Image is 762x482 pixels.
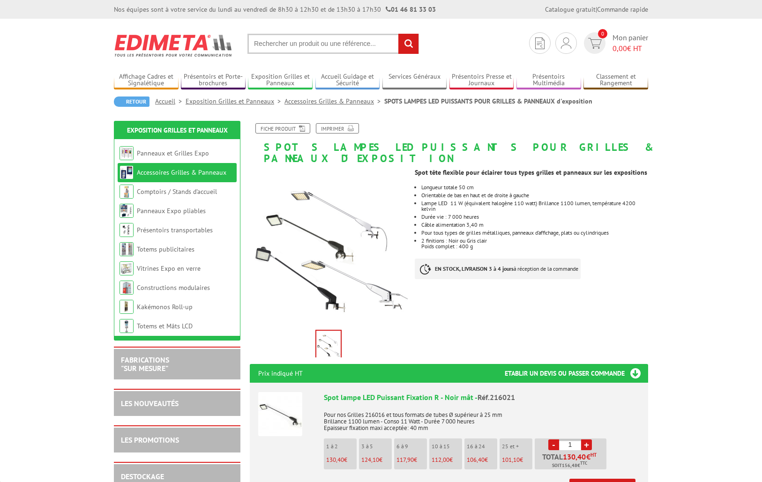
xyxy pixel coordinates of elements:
[421,200,648,212] li: Lampe LED 11 W (équivalent halogène 110 watt) Brillance 1100 lumen, température 4200 kelvin
[137,264,201,273] a: Vitrines Expo en verre
[120,146,134,160] img: Panneaux et Grilles Expo
[467,456,485,464] span: 106,40
[258,392,302,436] img: Spot lampe LED Puissant Fixation R - Noir mât
[582,32,648,54] a: devis rapide 0 Mon panier 0,00€ HT
[562,462,577,469] span: 156,48
[415,259,581,279] p: à réception de la commande
[114,28,233,63] img: Edimeta
[248,73,313,88] a: Exposition Grilles et Panneaux
[324,392,640,403] div: Spot lampe LED Puissant Fixation R - Noir mât -
[467,457,497,463] p: €
[505,364,648,383] h3: Etablir un devis ou passer commande
[120,300,134,314] img: Kakémonos Roll-up
[120,223,134,237] img: Présentoirs transportables
[421,230,648,236] li: Pour tous types de grilles métalliques, panneaux d’affichage, plats ou cylindriques
[121,472,164,481] a: DESTOCKAGE
[316,123,359,133] a: Imprimer
[516,73,581,88] a: Présentoirs Multimédia
[316,331,341,360] img: spots_lumineux_noir_gris_led_216021_216022_216025_216026.jpg
[435,265,514,272] strong: EN STOCK, LIVRAISON 3 à 4 jours
[386,5,436,14] strong: 01 46 81 33 03
[537,453,606,469] p: Total
[121,435,179,445] a: LES PROMOTIONS
[181,73,246,88] a: Présentoirs et Porte-brochures
[243,123,655,164] h1: SPOTS LAMPES LED PUISSANTS POUR GRILLES & PANNEAUX d'exposition
[563,453,586,460] span: 130,40
[613,32,648,54] span: Mon panier
[502,456,520,464] span: 101,10
[415,168,647,177] strong: Spot tête flexible pour éclairer tous types grilles et panneaux sur les expositions
[247,34,419,54] input: Rechercher un produit ou une référence...
[255,123,310,133] a: Fiche produit
[137,283,210,292] a: Constructions modulaires
[535,37,545,49] img: devis rapide
[545,5,648,14] div: |
[421,222,648,228] li: Câble alimentation 3,40 m
[432,457,462,463] p: €
[120,204,134,218] img: Panneaux Expo pliables
[326,456,344,464] span: 130,40
[597,5,648,14] a: Commande rapide
[598,29,607,38] span: 0
[583,73,648,88] a: Classement et Rangement
[361,456,379,464] span: 124,10
[326,443,357,450] p: 1 à 2
[432,443,462,450] p: 10 à 15
[384,96,592,106] li: SPOTS LAMPES LED PUISSANTS POUR GRILLES & PANNEAUX d'exposition
[421,193,648,198] li: Orientable de bas en haut et de droite à gauche
[449,73,514,88] a: Présentoirs Presse et Journaux
[502,443,532,450] p: 25 et +
[398,34,418,54] input: rechercher
[258,364,303,383] p: Prix indiqué HT
[324,405,640,431] p: Pour nos Grilles 216016 et tous formats de tubes Ø supérieur à 25 mm Brillance 1100 lumen - Conso...
[137,303,193,311] a: Kakémonos Roll-up
[421,214,648,220] li: Durée vie : 7 000 heures
[114,5,436,14] div: Nos équipes sont à votre service du lundi au vendredi de 8h30 à 12h30 et de 13h30 à 17h30
[382,73,447,88] a: Services Généraux
[613,44,627,53] span: 0,00
[361,443,392,450] p: 3 à 5
[250,169,408,326] img: spots_lumineux_noir_gris_led_216021_216022_216025_216026.jpg
[552,462,587,469] span: Soit €
[121,355,169,373] a: FABRICATIONS"Sur Mesure"
[467,443,497,450] p: 16 à 24
[561,37,571,49] img: devis rapide
[186,97,284,105] a: Exposition Grilles et Panneaux
[120,185,134,199] img: Comptoirs / Stands d'accueil
[421,185,648,190] li: Longueur totale 50 cm
[421,238,648,249] p: 2 finitions : Noir ou Gris clair Poids complet : 400 g
[548,439,559,450] a: -
[396,456,414,464] span: 117,90
[315,73,380,88] a: Accueil Guidage et Sécurité
[114,73,179,88] a: Affichage Cadres et Signalétique
[326,457,357,463] p: €
[478,393,515,402] span: Réf.216021
[361,457,392,463] p: €
[137,187,217,196] a: Comptoirs / Stands d'accueil
[432,456,449,464] span: 112,00
[127,126,228,134] a: Exposition Grilles et Panneaux
[120,261,134,275] img: Vitrines Expo en verre
[502,457,532,463] p: €
[120,319,134,333] img: Totems et Mâts LCD
[120,281,134,295] img: Constructions modulaires
[284,97,384,105] a: Accessoires Grilles & Panneaux
[137,245,194,253] a: Totems publicitaires
[613,43,648,54] span: € HT
[137,168,226,177] a: Accessoires Grilles & Panneaux
[396,457,427,463] p: €
[137,322,193,330] a: Totems et Mâts LCD
[545,5,596,14] a: Catalogue gratuit
[120,165,134,179] img: Accessoires Grilles & Panneaux
[581,439,592,450] a: +
[137,207,206,215] a: Panneaux Expo pliables
[586,453,590,460] span: €
[588,38,602,49] img: devis rapide
[155,97,186,105] a: Accueil
[580,460,587,466] sup: TTC
[137,149,209,157] a: Panneaux et Grilles Expo
[137,226,213,234] a: Présentoirs transportables
[121,399,179,408] a: LES NOUVEAUTÉS
[590,452,597,458] sup: HT
[396,443,427,450] p: 6 à 9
